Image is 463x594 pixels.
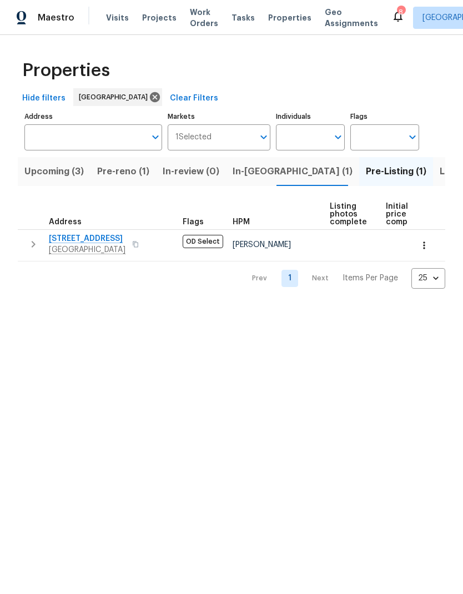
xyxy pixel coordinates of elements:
[343,273,398,284] p: Items Per Page
[79,92,152,103] span: [GEOGRAPHIC_DATA]
[330,129,346,145] button: Open
[148,129,163,145] button: Open
[276,113,345,120] label: Individuals
[330,203,367,226] span: Listing photos complete
[22,65,110,76] span: Properties
[281,270,298,287] a: Goto page 1
[18,88,70,109] button: Hide filters
[168,113,271,120] label: Markets
[231,14,255,22] span: Tasks
[350,113,419,120] label: Flags
[163,164,219,179] span: In-review (0)
[142,12,177,23] span: Projects
[106,12,129,23] span: Visits
[24,113,162,120] label: Address
[325,7,378,29] span: Geo Assignments
[73,88,162,106] div: [GEOGRAPHIC_DATA]
[241,268,445,289] nav: Pagination Navigation
[233,241,291,249] span: [PERSON_NAME]
[38,12,74,23] span: Maestro
[22,92,66,105] span: Hide filters
[405,129,420,145] button: Open
[411,264,445,293] div: 25
[49,218,82,226] span: Address
[183,235,223,248] span: OD Select
[233,218,250,226] span: HPM
[24,164,84,179] span: Upcoming (3)
[165,88,223,109] button: Clear Filters
[386,203,423,226] span: Initial list price complete
[397,7,405,18] div: 8
[268,12,311,23] span: Properties
[183,218,204,226] span: Flags
[366,164,426,179] span: Pre-Listing (1)
[170,92,218,105] span: Clear Filters
[175,133,212,142] span: 1 Selected
[233,164,353,179] span: In-[GEOGRAPHIC_DATA] (1)
[97,164,149,179] span: Pre-reno (1)
[190,7,218,29] span: Work Orders
[256,129,271,145] button: Open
